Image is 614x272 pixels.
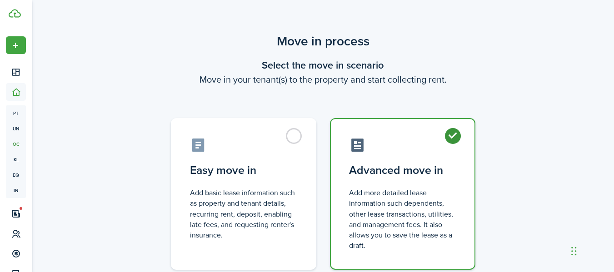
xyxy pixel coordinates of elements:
[6,121,26,136] a: un
[6,152,26,167] a: kl
[160,32,487,51] scenario-title: Move in process
[349,162,456,178] control-radio-card-title: Advanced move in
[190,162,297,178] control-radio-card-title: Easy move in
[571,237,577,265] div: Drag
[160,58,487,73] wizard-step-header-title: Select the move in scenario
[9,9,21,18] img: TenantCloud
[190,188,297,240] control-radio-card-description: Add basic lease information such as property and tenant details, recurring rent, deposit, enablin...
[6,167,26,183] a: eq
[349,188,456,251] control-radio-card-description: Add more detailed lease information such dependents, other lease transactions, utilities, and man...
[6,136,26,152] a: oc
[6,36,26,54] button: Open menu
[569,228,614,272] iframe: Chat Widget
[6,105,26,121] a: pt
[160,73,487,86] wizard-step-header-description: Move in your tenant(s) to the property and start collecting rent.
[6,183,26,198] a: in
